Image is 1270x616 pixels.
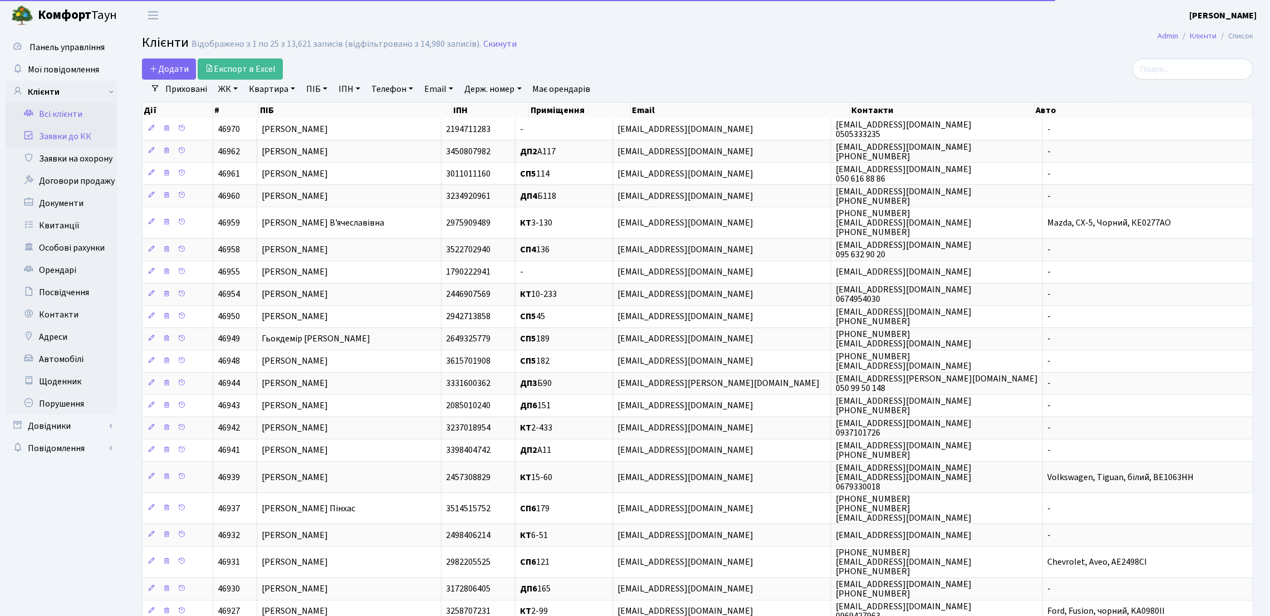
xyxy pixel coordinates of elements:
[218,217,240,229] span: 46959
[520,168,550,180] span: 114
[218,556,240,568] span: 46931
[617,123,753,135] span: [EMAIL_ADDRESS][DOMAIN_NAME]
[1189,9,1257,22] b: [PERSON_NAME]
[1047,311,1051,323] span: -
[836,141,972,163] span: [EMAIL_ADDRESS][DOMAIN_NAME] [PHONE_NUMBER]
[218,333,240,345] span: 46949
[1047,266,1051,278] span: -
[1047,444,1051,457] span: -
[262,556,328,568] span: [PERSON_NAME]
[218,422,240,434] span: 46942
[262,217,384,229] span: [PERSON_NAME] В'ячеславівна
[520,168,536,180] b: СП5
[836,462,972,493] span: [EMAIL_ADDRESS][DOMAIN_NAME] [EMAIL_ADDRESS][DOMAIN_NAME] 0679330018
[836,493,972,524] span: [PHONE_NUMBER] [PHONE_NUMBER] [EMAIL_ADDRESS][DOMAIN_NAME]
[836,163,972,185] span: [EMAIL_ADDRESS][DOMAIN_NAME] 050 616 88 86
[262,583,328,595] span: [PERSON_NAME]
[617,471,753,483] span: [EMAIL_ADDRESS][DOMAIN_NAME]
[836,306,972,327] span: [EMAIL_ADDRESS][DOMAIN_NAME] [PHONE_NUMBER]
[334,80,365,99] a: ІПН
[1047,168,1051,180] span: -
[446,244,491,256] span: 3522702940
[262,190,328,202] span: [PERSON_NAME]
[528,80,595,99] a: Має орендарів
[617,400,753,412] span: [EMAIL_ADDRESS][DOMAIN_NAME]
[836,373,1038,394] span: [EMAIL_ADDRESS][PERSON_NAME][DOMAIN_NAME] 050 99 50 148
[520,311,536,323] b: СП5
[218,289,240,301] span: 46954
[520,217,531,229] b: КТ
[1047,378,1051,390] span: -
[520,583,551,595] span: 165
[6,148,117,170] a: Заявки на охорону
[6,281,117,304] a: Посвідчення
[836,529,972,541] span: [EMAIL_ADDRESS][DOMAIN_NAME]
[617,556,753,568] span: [EMAIL_ADDRESS][DOMAIN_NAME]
[6,393,117,415] a: Порушення
[1132,58,1253,80] input: Пошук...
[460,80,526,99] a: Держ. номер
[6,170,117,192] a: Договори продажу
[1047,333,1051,345] span: -
[1158,30,1178,42] a: Admin
[1217,30,1253,42] li: Список
[520,471,531,483] b: КТ
[520,422,531,434] b: КТ
[161,80,212,99] a: Приховані
[6,326,117,348] a: Адреси
[218,502,240,515] span: 46937
[218,583,240,595] span: 46930
[520,123,523,135] span: -
[520,145,556,158] span: А117
[218,400,240,412] span: 46943
[6,348,117,370] a: Автомобілі
[520,289,557,301] span: 10-233
[520,190,537,202] b: ДП4
[6,214,117,237] a: Квитанції
[38,6,117,25] span: Таун
[1190,30,1217,42] a: Клієнти
[262,289,328,301] span: [PERSON_NAME]
[483,39,517,50] a: Скинути
[520,217,552,229] span: 3-130
[446,529,491,541] span: 2498406214
[452,102,529,118] th: ІПН
[38,6,91,24] b: Комфорт
[520,311,545,323] span: 45
[617,289,753,301] span: [EMAIL_ADDRESS][DOMAIN_NAME]
[836,350,972,372] span: [PHONE_NUMBER] [EMAIL_ADDRESS][DOMAIN_NAME]
[11,4,33,27] img: logo.png
[1047,123,1051,135] span: -
[520,471,552,483] span: 15-60
[520,266,523,278] span: -
[6,192,117,214] a: Документи
[836,207,972,238] span: [PHONE_NUMBER] [EMAIL_ADDRESS][DOMAIN_NAME] [PHONE_NUMBER]
[262,444,328,457] span: [PERSON_NAME]
[617,529,753,541] span: [EMAIL_ADDRESS][DOMAIN_NAME]
[218,529,240,541] span: 46932
[1047,556,1147,568] span: Chevrolet, Aveo, AE2498CI
[520,378,537,390] b: ДП3
[218,355,240,368] span: 46948
[6,415,117,437] a: Довідники
[139,6,167,25] button: Переключити навігацію
[1047,529,1051,541] span: -
[218,266,240,278] span: 46955
[617,190,753,202] span: [EMAIL_ADDRESS][DOMAIN_NAME]
[262,502,355,515] span: [PERSON_NAME] Пінхас
[1047,502,1051,515] span: -
[1047,583,1051,595] span: -
[520,556,550,568] span: 121
[520,583,537,595] b: ДП6
[520,502,550,515] span: 179
[149,63,189,75] span: Додати
[520,529,531,541] b: КТ
[262,400,328,412] span: [PERSON_NAME]
[617,311,753,323] span: [EMAIL_ADDRESS][DOMAIN_NAME]
[218,244,240,256] span: 46958
[262,311,328,323] span: [PERSON_NAME]
[420,80,458,99] a: Email
[520,244,550,256] span: 136
[520,333,550,345] span: 189
[214,80,242,99] a: ЖК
